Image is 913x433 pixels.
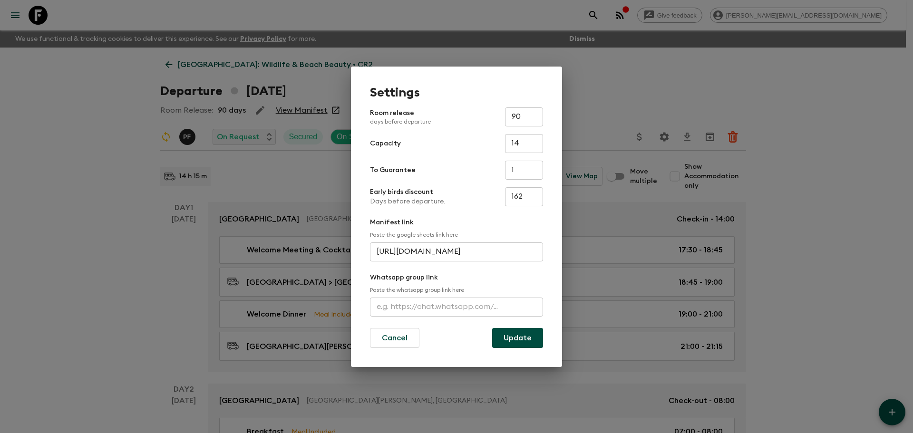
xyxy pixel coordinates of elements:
[370,273,543,282] p: Whatsapp group link
[505,187,543,206] input: e.g. 180
[370,242,543,261] input: e.g. https://docs.google.com/spreadsheets/d/1P7Zz9v8J0vXy1Q/edit#gid=0
[505,107,543,126] input: e.g. 30
[370,218,543,227] p: Manifest link
[505,161,543,180] input: e.g. 4
[370,328,419,348] button: Cancel
[370,197,445,206] p: Days before departure.
[370,231,543,239] p: Paste the google sheets link here
[370,86,543,100] h1: Settings
[370,187,445,197] p: Early birds discount
[370,165,416,175] p: To Guarantee
[370,286,543,294] p: Paste the whatsapp group link here
[370,108,431,125] p: Room release
[492,328,543,348] button: Update
[370,118,431,125] p: days before departure
[370,139,401,148] p: Capacity
[505,134,543,153] input: e.g. 14
[370,298,543,317] input: e.g. https://chat.whatsapp.com/...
